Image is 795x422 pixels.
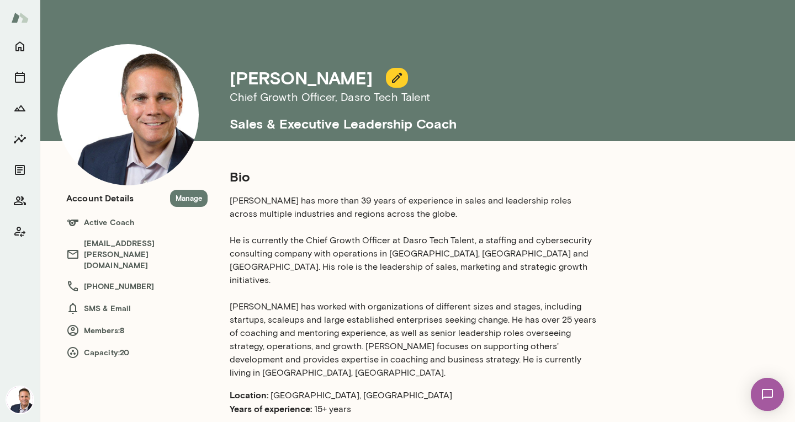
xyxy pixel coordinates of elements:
[9,190,31,212] button: Members
[11,7,29,28] img: Mento
[66,302,208,315] h6: SMS & Email
[230,194,601,380] p: [PERSON_NAME] has more than 39 years of experience in sales and leadership roles across multiple ...
[66,191,134,205] h6: Account Details
[57,44,199,185] img: Jon Fraser
[7,387,33,413] img: Jon Fraser
[9,35,31,57] button: Home
[230,67,373,88] h4: [PERSON_NAME]
[9,128,31,150] button: Insights
[66,280,208,293] h6: [PHONE_NUMBER]
[66,216,208,229] h6: Active Coach
[230,403,312,414] b: Years of experience:
[230,168,601,185] h5: Bio
[9,221,31,243] button: Client app
[230,389,268,400] b: Location:
[66,238,208,271] h6: [EMAIL_ADDRESS][PERSON_NAME][DOMAIN_NAME]
[230,106,707,132] h5: Sales & Executive Leadership Coach
[9,66,31,88] button: Sessions
[230,88,707,106] h6: Chief Growth Officer , Dasro Tech Talent
[230,388,601,402] p: [GEOGRAPHIC_DATA], [GEOGRAPHIC_DATA]
[66,324,208,337] h6: Members: 8
[9,159,31,181] button: Documents
[66,346,208,359] h6: Capacity: 20
[230,402,601,416] p: 15+ years
[9,97,31,119] button: Growth Plan
[170,190,208,207] button: Manage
